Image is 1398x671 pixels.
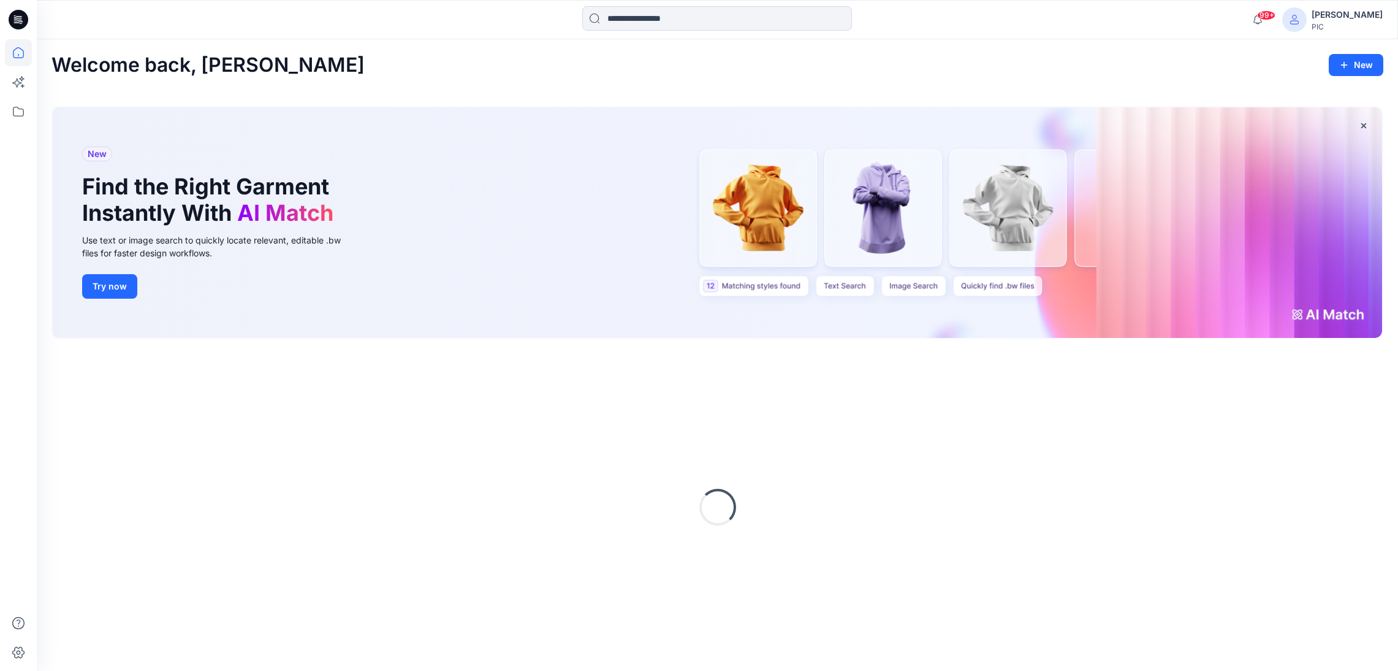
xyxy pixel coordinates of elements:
div: [PERSON_NAME] [1312,7,1383,22]
button: Try now [82,274,137,299]
div: Use text or image search to quickly locate relevant, editable .bw files for faster design workflows. [82,234,358,259]
div: PIC [1312,22,1383,31]
span: 99+ [1257,10,1275,20]
button: New [1329,54,1383,76]
h2: Welcome back, [PERSON_NAME] [51,54,365,77]
span: AI Match [237,199,333,226]
svg: avatar [1290,15,1299,25]
h1: Find the Right Garment Instantly With [82,174,340,226]
span: New [88,147,107,161]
